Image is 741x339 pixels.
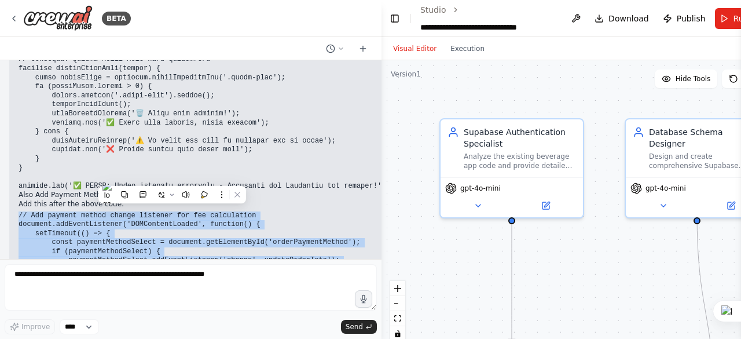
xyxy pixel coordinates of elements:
[443,42,491,56] button: Execution
[388,10,401,27] button: Hide left sidebar
[390,311,405,326] button: fit view
[390,281,405,296] button: zoom in
[355,290,372,308] button: Click to speak your automation idea
[21,322,50,331] span: Improve
[5,319,55,334] button: Improve
[386,42,443,56] button: Visual Editor
[513,199,578,213] button: Open in side panel
[341,320,377,334] button: Send
[655,70,718,88] button: Hide Tools
[677,13,706,24] span: Publish
[439,118,584,218] div: Supabase Authentication SpecialistAnalyze the existing beverage app code and provide detailed imp...
[420,5,446,14] a: Studio
[391,70,421,79] div: Version 1
[676,74,711,83] span: Hide Tools
[460,184,501,193] span: gpt-4o-mini
[390,296,405,311] button: zoom out
[464,126,576,150] div: Supabase Authentication Specialist
[354,42,372,56] button: Start a new chat
[464,152,576,170] div: Analyze the existing beverage app code and provide detailed implementation guidance for integrati...
[321,42,349,56] button: Switch to previous chat
[102,12,131,25] div: BETA
[19,200,611,209] p: Add this after the above code:
[346,322,363,331] span: Send
[590,8,654,29] button: Download
[19,212,361,292] code: // Add payment method change listener for fee calculation document.addEventListener('DOMContentLo...
[19,191,611,200] h2: Also Add Payment Method Change Listener
[608,13,649,24] span: Download
[658,8,710,29] button: Publish
[23,5,93,31] img: Logo
[420,4,557,33] nav: breadcrumb
[645,184,686,193] span: gpt-4o-mini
